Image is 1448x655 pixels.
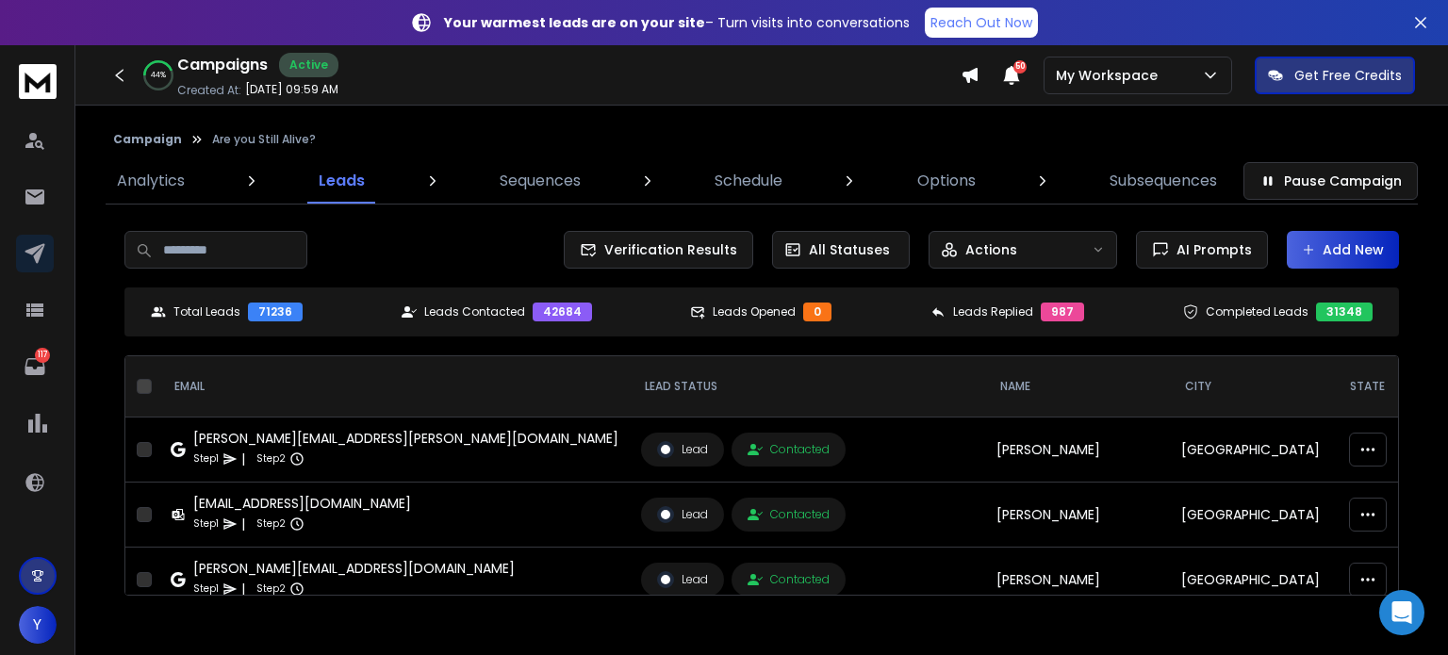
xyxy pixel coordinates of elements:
[500,170,581,192] p: Sequences
[35,348,50,363] p: 117
[657,506,708,523] div: Lead
[279,53,338,77] div: Active
[193,515,219,533] p: Step 1
[1287,231,1399,269] button: Add New
[245,82,338,97] p: [DATE] 09:59 AM
[444,13,705,32] strong: Your warmest leads are on your site
[1110,170,1217,192] p: Subsequences
[117,170,185,192] p: Analytics
[193,559,515,578] div: [PERSON_NAME][EMAIL_ADDRESS][DOMAIN_NAME]
[193,494,411,513] div: [EMAIL_ADDRESS][DOMAIN_NAME]
[748,507,830,522] div: Contacted
[319,170,365,192] p: Leads
[809,240,890,259] p: All Statuses
[1243,162,1418,200] button: Pause Campaign
[241,515,245,533] p: |
[177,54,268,76] h1: Campaigns
[925,8,1038,38] a: Reach Out Now
[713,304,796,319] p: Leads Opened
[715,170,782,192] p: Schedule
[177,83,241,98] p: Created At:
[241,450,245,468] p: |
[1098,158,1228,204] a: Subsequences
[985,548,1170,613] td: [PERSON_NAME]
[1379,590,1424,635] div: Open Intercom Messenger
[16,348,54,385] a: 117
[1294,66,1402,85] p: Get Free Credits
[19,606,57,644] button: Y
[748,572,830,587] div: Contacted
[953,304,1033,319] p: Leads Replied
[985,483,1170,548] td: [PERSON_NAME]
[906,158,987,204] a: Options
[212,132,316,147] p: Are you Still Alive?
[985,418,1170,483] td: [PERSON_NAME]
[256,515,286,533] p: Step 2
[1169,240,1252,259] span: AI Prompts
[657,441,708,458] div: Lead
[597,240,737,259] span: Verification Results
[1255,57,1415,94] button: Get Free Credits
[657,571,708,588] div: Lead
[256,450,286,468] p: Step 2
[307,158,376,204] a: Leads
[564,231,753,269] button: Verification Results
[248,303,303,321] div: 71236
[1013,60,1027,74] span: 50
[173,304,240,319] p: Total Leads
[444,13,910,32] p: – Turn visits into conversations
[1206,304,1308,319] p: Completed Leads
[1136,231,1268,269] button: AI Prompts
[703,158,794,204] a: Schedule
[488,158,592,204] a: Sequences
[630,356,985,418] th: LEAD STATUS
[193,429,618,448] div: [PERSON_NAME][EMAIL_ADDRESS][PERSON_NAME][DOMAIN_NAME]
[159,356,630,418] th: EMAIL
[1170,356,1335,418] th: City
[1170,418,1335,483] td: [GEOGRAPHIC_DATA]
[917,170,976,192] p: Options
[748,442,830,457] div: Contacted
[1056,66,1165,85] p: My Workspace
[1316,303,1373,321] div: 31348
[1170,548,1335,613] td: [GEOGRAPHIC_DATA]
[151,70,166,81] p: 44 %
[930,13,1032,32] p: Reach Out Now
[193,580,219,598] p: Step 1
[1041,303,1084,321] div: 987
[106,158,196,204] a: Analytics
[803,303,831,321] div: 0
[533,303,592,321] div: 42684
[424,304,525,319] p: Leads Contacted
[241,580,245,598] p: |
[256,580,286,598] p: Step 2
[985,356,1170,418] th: NAME
[113,132,182,147] button: Campaign
[965,240,1017,259] p: Actions
[19,64,57,99] img: logo
[193,450,219,468] p: Step 1
[1170,483,1335,548] td: [GEOGRAPHIC_DATA]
